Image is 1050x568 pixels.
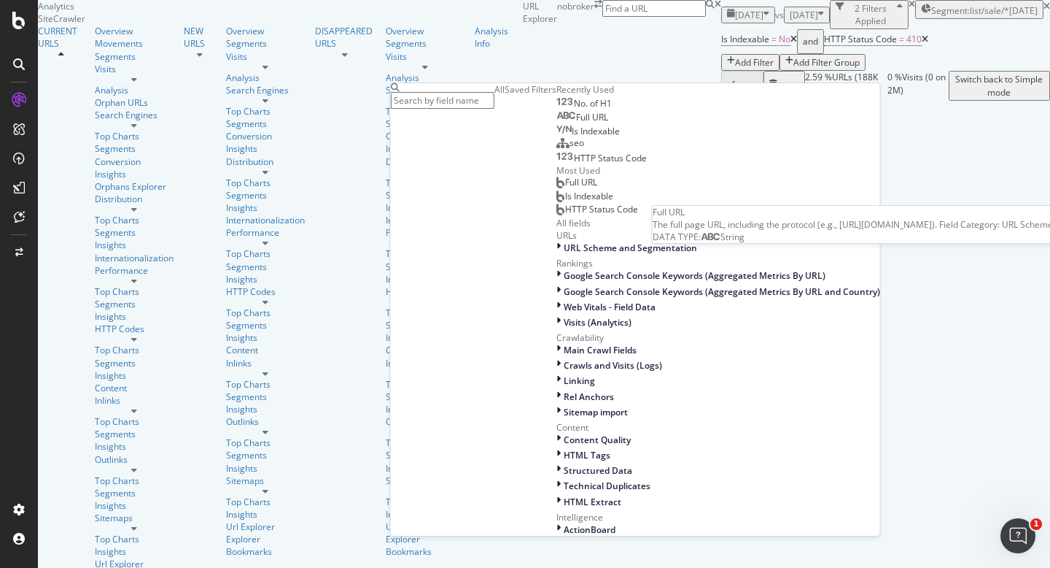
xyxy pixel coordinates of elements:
a: Segments [226,261,305,273]
span: HTML Tags [564,449,610,461]
div: Sitemaps [95,512,174,524]
div: Clear [777,80,799,92]
a: Segments [226,118,305,130]
a: Top Charts [226,437,305,449]
a: Insights [386,142,464,155]
a: Distribution [386,156,464,168]
div: Visits [226,50,305,63]
div: Segments [226,319,305,331]
span: Full URL [565,176,597,188]
span: Content Quality [564,434,631,446]
a: Segments [95,142,174,155]
a: Top Charts [386,307,464,319]
a: Performance [386,226,464,239]
a: Top Charts [226,496,305,508]
a: Insights [226,142,305,155]
a: Segments [386,449,464,461]
a: Segments [226,449,305,461]
a: Top Charts [95,214,174,226]
a: Outlinks [226,415,305,428]
a: Explorer Bookmarks [226,533,305,558]
a: HTTP Codes [386,285,464,298]
div: DISAPPEARED URLS [315,25,376,50]
div: Top Charts [226,247,305,260]
a: Orphans Explorer [95,180,174,193]
div: Top Charts [95,533,174,545]
div: Top Charts [226,177,305,189]
a: Top Charts [226,307,305,319]
span: DATA TYPE: [653,231,701,243]
div: Insights [386,273,464,285]
a: Internationalization [386,214,464,226]
div: Inlinks [95,394,174,407]
a: Top Charts [386,247,464,260]
span: Rel Anchors [564,391,614,403]
a: Insights [226,462,305,475]
a: Segments [386,37,464,50]
span: URL Scheme and Segmentation [564,242,697,254]
a: Insights [226,403,305,415]
div: Top Charts [95,475,174,487]
div: Top Charts [386,378,464,391]
a: Segments [386,261,464,273]
div: SiteCrawler [38,12,523,25]
a: Insights [95,440,174,453]
div: Analysis [386,72,464,84]
div: Url Explorer [386,521,464,533]
a: Insights [386,331,464,344]
span: ActionBoard [564,523,615,536]
a: CURRENT URLS [38,25,85,50]
a: Insights [95,310,174,323]
button: Add Filter Group [779,54,866,71]
a: Analysis [226,72,305,84]
div: Segments [95,298,174,310]
a: Segments [386,391,464,403]
div: Performance [226,226,305,239]
div: Url Explorer [226,521,305,533]
a: Conversion [386,130,464,142]
span: String [720,231,744,243]
a: Top Charts [95,344,174,356]
a: Analysis [95,84,174,96]
a: Outlinks [386,415,464,428]
div: Segments [95,357,174,369]
a: Top Charts [95,285,174,298]
button: Apply [721,71,763,100]
a: Top Charts [386,496,464,508]
a: Search Engines [226,84,305,96]
a: Content [95,382,174,394]
span: Structured Data [564,464,632,477]
div: Sitemaps [386,475,464,487]
span: Is Indexable [721,33,769,45]
a: Analysis Info [475,25,513,50]
a: Internationalization [95,252,174,264]
a: Segments [226,37,305,50]
button: Add Filter [721,54,779,71]
a: Overview [95,25,174,37]
div: Top Charts [226,105,305,118]
div: Insights [226,508,305,521]
a: Segments [386,189,464,202]
div: Distribution [226,156,305,168]
div: Top Charts [386,105,464,118]
a: Segments [226,391,305,403]
a: Search Engines [386,84,464,96]
a: Search Engines [95,109,174,121]
div: Insights [95,168,174,180]
div: All [494,83,505,96]
div: Insights [386,202,464,214]
span: HTTP Status Code [824,33,897,45]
